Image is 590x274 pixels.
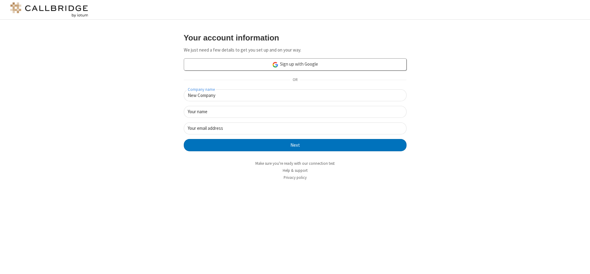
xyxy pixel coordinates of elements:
[255,161,335,166] a: Make sure you're ready with our connection test
[184,33,407,42] h3: Your account information
[184,122,407,134] input: Your email address
[184,106,407,118] input: Your name
[184,47,407,54] p: We just need a few details to get you set up and on your way.
[283,168,308,173] a: Help & support
[9,2,89,17] img: logo@2x.png
[184,89,407,101] input: Company name
[184,139,407,151] button: Next
[272,61,279,68] img: google-icon.png
[290,76,300,84] span: OR
[184,58,407,71] a: Sign up with Google
[284,175,307,180] a: Privacy policy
